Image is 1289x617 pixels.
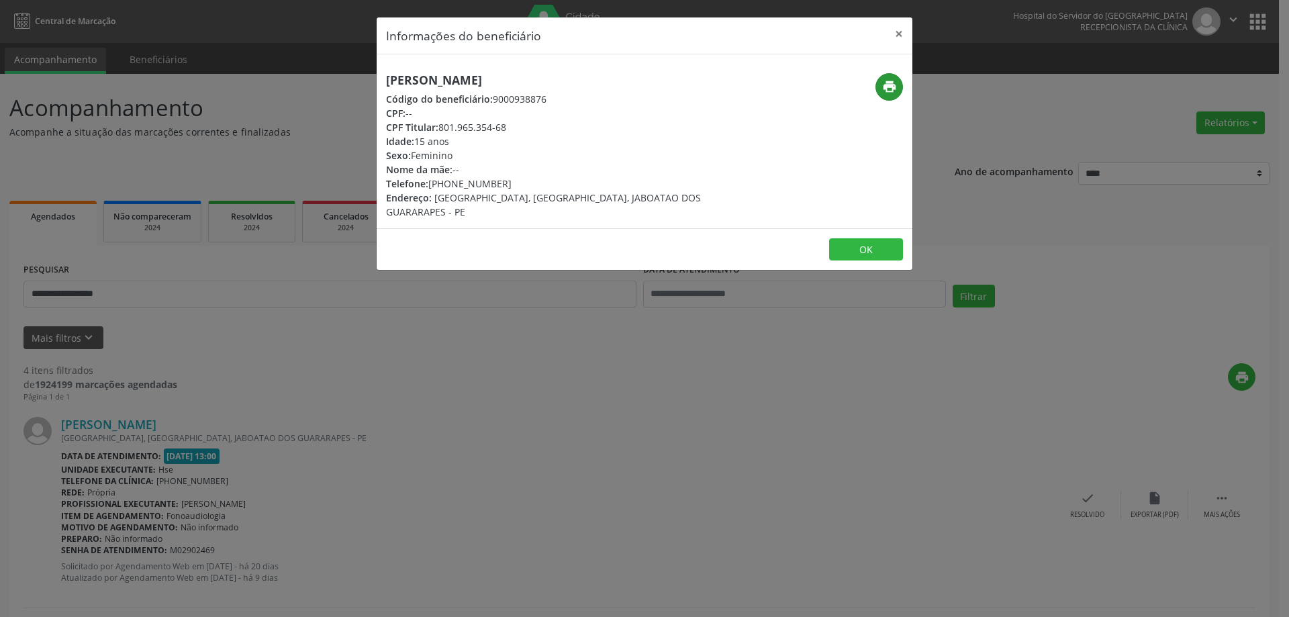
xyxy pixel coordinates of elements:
[386,191,701,218] span: [GEOGRAPHIC_DATA], [GEOGRAPHIC_DATA], JABOATAO DOS GUARARAPES - PE
[386,121,438,134] span: CPF Titular:
[386,92,724,106] div: 9000938876
[386,149,411,162] span: Sexo:
[386,120,724,134] div: 801.965.354-68
[882,79,897,94] i: print
[386,148,724,162] div: Feminino
[386,73,724,87] h5: [PERSON_NAME]
[386,177,724,191] div: [PHONE_NUMBER]
[386,191,432,204] span: Endereço:
[829,238,903,261] button: OK
[386,27,541,44] h5: Informações do beneficiário
[386,93,493,105] span: Código do beneficiário:
[886,17,912,50] button: Close
[875,73,903,101] button: print
[386,177,428,190] span: Telefone:
[386,107,405,120] span: CPF:
[386,135,414,148] span: Idade:
[386,106,724,120] div: --
[386,134,724,148] div: 15 anos
[386,163,452,176] span: Nome da mãe:
[386,162,724,177] div: --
